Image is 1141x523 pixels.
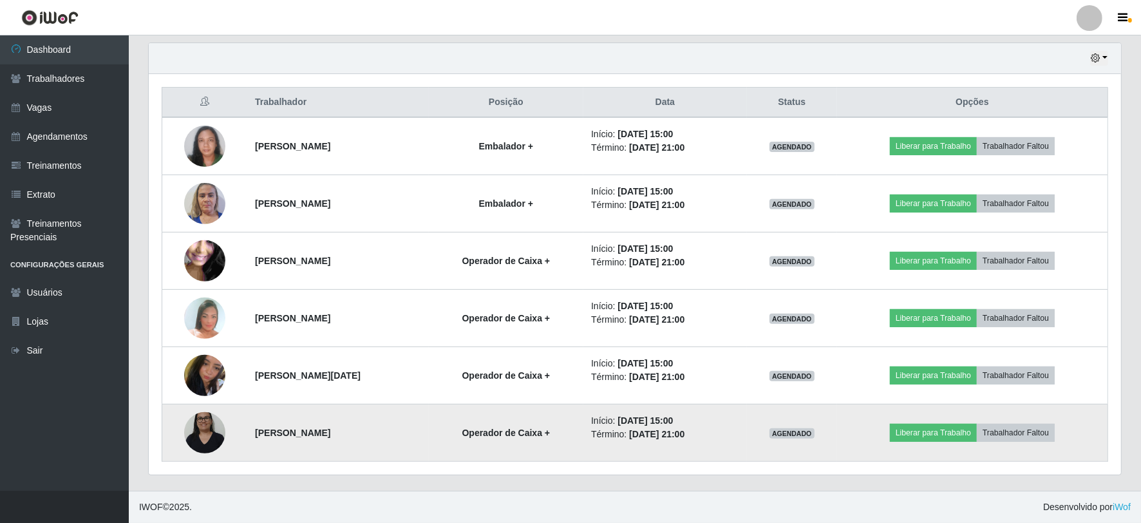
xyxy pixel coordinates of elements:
button: Liberar para Trabalho [890,195,977,213]
span: © 2025 . [139,500,192,514]
li: Término: [591,313,739,327]
a: iWof [1113,502,1131,512]
li: Término: [591,370,739,384]
img: 1737905263534.jpeg [184,348,225,403]
time: [DATE] 21:00 [629,429,684,439]
time: [DATE] 15:00 [618,301,673,311]
li: Término: [591,428,739,441]
span: AGENDADO [769,199,815,209]
li: Início: [591,357,739,370]
img: 1746055016214.jpeg [184,215,225,307]
button: Trabalhador Faltou [977,424,1055,442]
span: AGENDADO [769,256,815,267]
li: Término: [591,198,739,212]
button: Liberar para Trabalho [890,424,977,442]
button: Trabalhador Faltou [977,309,1055,327]
img: 1737214491896.jpeg [184,288,225,348]
li: Início: [591,185,739,198]
strong: [PERSON_NAME] [255,141,330,151]
strong: Operador de Caixa + [462,428,551,438]
time: [DATE] 15:00 [618,358,673,368]
strong: Operador de Caixa + [462,370,551,381]
button: Trabalhador Faltou [977,252,1055,270]
button: Liberar para Trabalho [890,309,977,327]
li: Término: [591,256,739,269]
li: Início: [591,414,739,428]
strong: [PERSON_NAME] [255,313,330,323]
span: AGENDADO [769,428,815,439]
th: Data [583,88,747,118]
span: AGENDADO [769,371,815,381]
li: Término: [591,141,739,155]
li: Início: [591,128,739,141]
button: Liberar para Trabalho [890,137,977,155]
strong: Embalador + [479,141,533,151]
time: [DATE] 21:00 [629,372,684,382]
button: Liberar para Trabalho [890,252,977,270]
time: [DATE] 21:00 [629,142,684,153]
span: Desenvolvido por [1043,500,1131,514]
time: [DATE] 21:00 [629,314,684,325]
time: [DATE] 15:00 [618,129,673,139]
img: 1756729068412.jpeg [184,405,225,460]
li: Início: [591,300,739,313]
img: CoreUI Logo [21,10,79,26]
button: Trabalhador Faltou [977,137,1055,155]
button: Trabalhador Faltou [977,366,1055,385]
th: Trabalhador [247,88,428,118]
li: Início: [591,242,739,256]
span: IWOF [139,502,163,512]
th: Posição [429,88,584,118]
button: Trabalhador Faltou [977,195,1055,213]
strong: Operador de Caixa + [462,313,551,323]
th: Status [747,88,837,118]
span: AGENDADO [769,314,815,324]
time: [DATE] 21:00 [629,257,684,267]
th: Opções [837,88,1108,118]
strong: [PERSON_NAME] [255,256,330,266]
time: [DATE] 15:00 [618,415,673,426]
strong: Embalador + [479,198,533,209]
strong: [PERSON_NAME][DATE] [255,370,361,381]
time: [DATE] 15:00 [618,243,673,254]
time: [DATE] 15:00 [618,186,673,196]
strong: Operador de Caixa + [462,256,551,266]
span: AGENDADO [769,142,815,152]
img: 1731531704923.jpeg [184,126,225,167]
strong: [PERSON_NAME] [255,428,330,438]
button: Liberar para Trabalho [890,366,977,385]
img: 1752868236583.jpeg [184,176,225,231]
strong: [PERSON_NAME] [255,198,330,209]
time: [DATE] 21:00 [629,200,684,210]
